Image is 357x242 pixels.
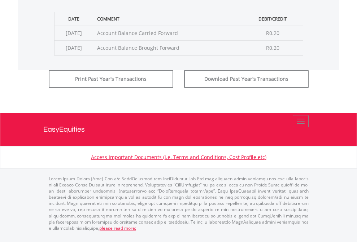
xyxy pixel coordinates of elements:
a: Access Important Documents (i.e. Terms and Conditions, Cost Profile etc) [91,154,266,160]
button: Download Past Year's Transactions [184,70,309,88]
td: [DATE] [54,26,93,40]
td: Account Balance Brought Forward [93,40,243,55]
th: Date [54,12,93,26]
span: R0.20 [266,30,279,36]
a: EasyEquities [43,113,314,146]
button: Print Past Year's Transactions [49,70,173,88]
th: Comment [93,12,243,26]
span: R0.20 [266,44,279,51]
th: Debit/Credit [243,12,303,26]
td: [DATE] [54,40,93,55]
a: please read more: [99,225,136,231]
p: Lorem Ipsum Dolors (Ame) Con a/e SeddOeiusmod tem InciDiduntut Lab Etd mag aliquaen admin veniamq... [49,176,309,231]
td: Account Balance Carried Forward [93,26,243,40]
